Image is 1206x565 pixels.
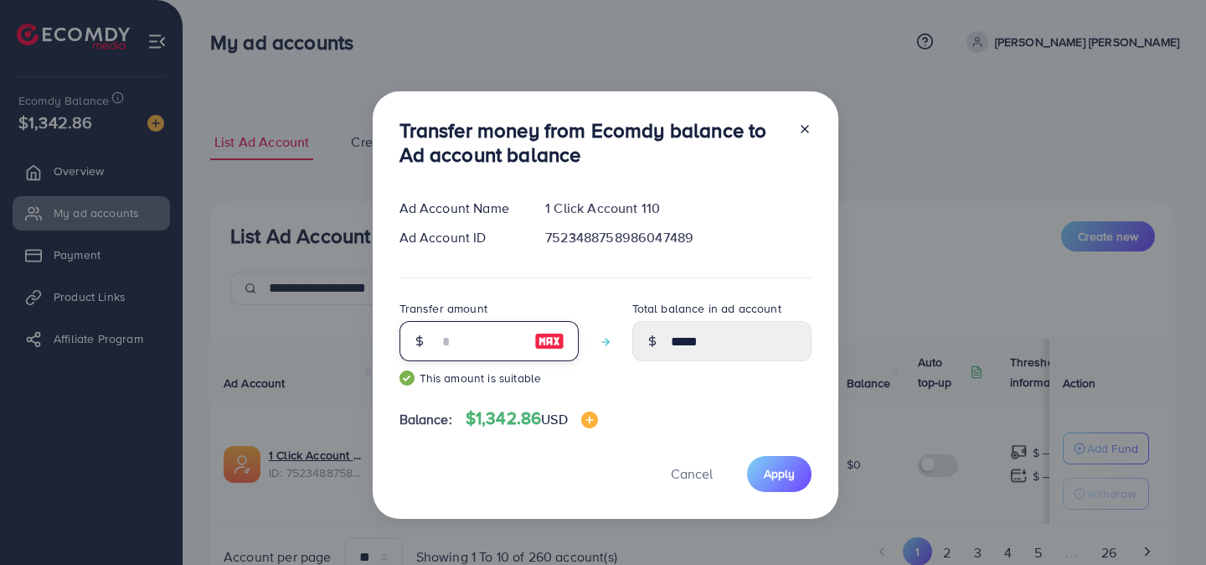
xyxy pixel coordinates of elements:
label: Transfer amount [399,300,487,317]
img: image [534,331,564,351]
small: This amount is suitable [399,370,579,386]
div: 7523488758986047489 [532,228,824,247]
div: Ad Account ID [386,228,533,247]
span: Apply [764,465,795,482]
h4: $1,342.86 [466,408,598,429]
span: Balance: [399,410,452,429]
iframe: Chat [1135,490,1193,552]
div: 1 Click Account 110 [532,199,824,218]
h3: Transfer money from Ecomdy balance to Ad account balance [399,118,785,167]
button: Cancel [650,456,734,492]
div: Ad Account Name [386,199,533,218]
span: Cancel [671,464,713,483]
button: Apply [747,456,812,492]
label: Total balance in ad account [632,300,781,317]
img: guide [399,371,415,386]
img: image [581,412,598,428]
span: USD [541,410,567,428]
